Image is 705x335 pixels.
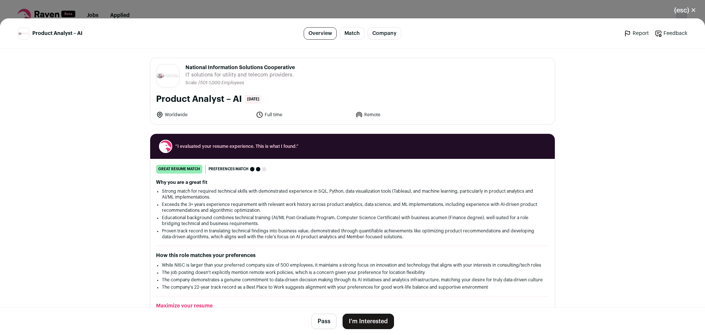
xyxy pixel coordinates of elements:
[200,81,244,85] span: 501-1,000 Employees
[355,111,451,118] li: Remote
[32,30,83,37] span: Product Analyst – AI
[185,71,295,79] span: IT solutions for utility and telecom providers.
[655,30,687,37] a: Feedback
[156,73,179,79] img: 8f9a9178a7b90a7daedd77fc31bfeed8b5de4e1c1ae7d328bd0134ad0da69bf6.jpg
[162,228,543,240] li: Proven track record in translating technical findings into business value, demonstrated through q...
[343,314,394,329] button: I'm Interested
[311,314,337,329] button: Pass
[162,262,543,268] li: While NISC is larger than your preferred company size of 500 employees, it maintains a strong foc...
[665,2,705,18] button: Close modal
[156,252,549,259] h2: How this role matches your preferences
[162,284,543,290] li: The company's 22-year track record as a Best Place to Work suggests alignment with your preferenc...
[156,93,242,105] h1: Product Analyst – AI
[304,27,337,40] a: Overview
[256,111,351,118] li: Full time
[185,64,295,71] span: National Information Solutions Cooperative
[162,202,543,213] li: Exceeds the 3+ years experience requirement with relevant work history across product analytics, ...
[198,80,244,86] li: /
[156,165,202,174] div: great resume match
[162,215,543,227] li: Educational background combines technical training (AI/ML Post-Graduate Program, Computer Science...
[18,32,29,35] img: 8f9a9178a7b90a7daedd77fc31bfeed8b5de4e1c1ae7d328bd0134ad0da69bf6.jpg
[175,143,543,149] span: “I evaluated your resume experience. This is what I found.”
[162,188,543,200] li: Strong match for required technical skills with demonstrated experience in SQL, Python, data visu...
[245,95,261,104] span: [DATE]
[185,80,198,86] li: Scale
[624,30,649,37] a: Report
[162,270,543,275] li: The job posting doesn't explicitly mention remote work policies, which is a concern given your pr...
[368,27,401,40] a: Company
[156,111,252,118] li: Worldwide
[209,165,249,173] span: Preferences match
[156,302,549,310] h2: Maximize your resume
[162,277,543,283] li: The company demonstrates a genuine commitment to data-driven decision making through its AI initi...
[340,27,365,40] a: Match
[156,179,549,185] h2: Why you are a great fit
